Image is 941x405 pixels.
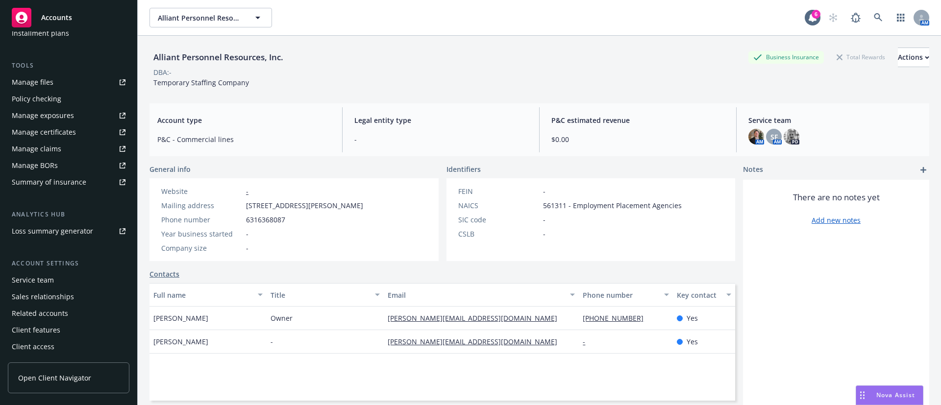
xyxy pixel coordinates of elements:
[868,8,888,27] a: Search
[8,259,129,268] div: Account settings
[354,134,527,144] span: -
[12,289,74,305] div: Sales relationships
[846,8,866,27] a: Report a Bug
[8,4,129,31] a: Accounts
[12,141,61,157] div: Manage claims
[8,74,129,90] a: Manage files
[8,322,129,338] a: Client features
[271,290,369,300] div: Title
[458,200,539,211] div: NAICS
[149,283,267,307] button: Full name
[8,174,129,190] a: Summary of insurance
[12,223,93,239] div: Loss summary generator
[8,339,129,355] a: Client access
[793,191,880,203] span: There are no notes yet
[384,283,579,307] button: Email
[543,200,682,211] span: 561311 - Employment Placement Agencies
[12,272,54,288] div: Service team
[687,336,698,347] span: Yes
[157,115,330,125] span: Account type
[271,313,293,323] span: Owner
[8,223,129,239] a: Loss summary generator
[543,214,545,225] span: -
[8,158,129,173] a: Manage BORs
[583,337,593,346] a: -
[677,290,720,300] div: Key contact
[354,115,527,125] span: Legal entity type
[18,373,91,383] span: Open Client Navigator
[446,164,481,174] span: Identifiers
[161,243,242,253] div: Company size
[12,108,74,123] div: Manage exposures
[149,269,179,279] a: Contacts
[153,336,208,347] span: [PERSON_NAME]
[748,51,824,63] div: Business Insurance
[246,187,248,196] a: -
[388,290,564,300] div: Email
[8,91,129,107] a: Policy checking
[856,385,923,405] button: Nova Assist
[157,134,330,144] span: P&C - Commercial lines
[856,386,868,405] div: Drag to move
[8,141,129,157] a: Manage claims
[583,313,651,323] a: [PHONE_NUMBER]
[246,243,248,253] span: -
[153,78,249,87] span: Temporary Staffing Company
[12,322,60,338] div: Client features
[770,132,778,142] span: SF
[579,283,672,307] button: Phone number
[748,115,921,125] span: Service team
[823,8,843,27] a: Start snowing
[8,124,129,140] a: Manage certificates
[161,200,242,211] div: Mailing address
[161,186,242,196] div: Website
[458,214,539,225] div: SIC code
[12,339,54,355] div: Client access
[543,229,545,239] span: -
[8,210,129,219] div: Analytics hub
[551,134,724,144] span: $0.00
[12,74,53,90] div: Manage files
[8,306,129,321] a: Related accounts
[784,129,799,144] img: photo
[149,8,272,27] button: Alliant Personnel Resources, Inc.
[12,91,61,107] div: Policy checking
[543,186,545,196] span: -
[246,214,285,225] span: 6316368087
[8,272,129,288] a: Service team
[8,108,129,123] a: Manage exposures
[8,289,129,305] a: Sales relationships
[898,48,929,67] button: Actions
[12,124,76,140] div: Manage certificates
[8,25,129,41] a: Installment plans
[8,61,129,71] div: Tools
[161,229,242,239] div: Year business started
[551,115,724,125] span: P&C estimated revenue
[812,215,861,225] a: Add new notes
[41,14,72,22] span: Accounts
[12,25,69,41] div: Installment plans
[12,306,68,321] div: Related accounts
[149,164,191,174] span: General info
[917,164,929,176] a: add
[812,10,820,19] div: 6
[158,13,243,23] span: Alliant Personnel Resources, Inc.
[743,164,763,176] span: Notes
[153,67,172,77] div: DBA: -
[161,214,242,225] div: Phone number
[12,158,58,173] div: Manage BORs
[458,186,539,196] div: FEIN
[687,313,698,323] span: Yes
[832,51,890,63] div: Total Rewards
[267,283,384,307] button: Title
[271,336,273,347] span: -
[458,229,539,239] div: CSLB
[748,129,764,144] img: photo
[673,283,735,307] button: Key contact
[153,290,252,300] div: Full name
[149,51,287,64] div: Alliant Personnel Resources, Inc.
[583,290,658,300] div: Phone number
[153,313,208,323] span: [PERSON_NAME]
